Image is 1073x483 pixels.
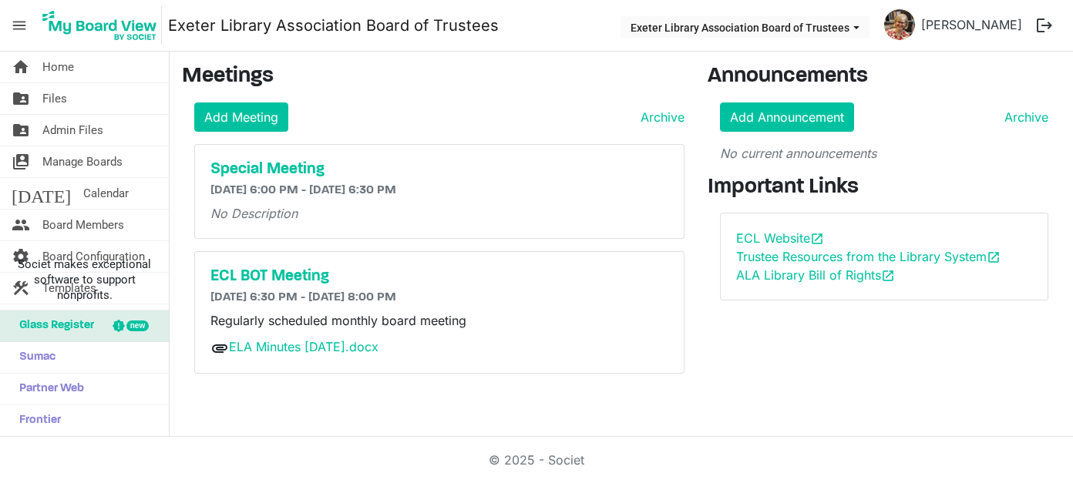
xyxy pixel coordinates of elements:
[12,405,61,436] span: Frontier
[210,183,669,198] h6: [DATE] 6:00 PM - [DATE] 6:30 PM
[12,178,71,209] span: [DATE]
[210,267,669,286] a: ECL BOT Meeting
[194,102,288,132] a: Add Meeting
[229,339,378,354] a: ELA Minutes [DATE].docx
[881,269,895,283] span: open_in_new
[12,241,30,272] span: settings
[915,9,1028,40] a: [PERSON_NAME]
[83,178,129,209] span: Calendar
[621,16,869,38] button: Exeter Library Association Board of Trustees dropdownbutton
[42,210,124,240] span: Board Members
[168,10,499,41] a: Exeter Library Association Board of Trustees
[210,204,669,223] p: No Description
[42,52,74,82] span: Home
[42,115,103,146] span: Admin Files
[12,83,30,114] span: folder_shared
[1028,9,1061,42] button: logout
[12,374,84,404] span: Partner Web
[42,146,123,177] span: Manage Boards
[126,320,149,331] div: new
[7,257,162,303] span: Societ makes exceptional software to support nonprofits.
[736,249,1001,264] a: Trustee Resources from the Library Systemopen_in_new
[998,108,1048,126] a: Archive
[634,108,684,126] a: Archive
[12,342,55,373] span: Sumac
[210,160,669,179] a: Special Meeting
[884,9,915,40] img: oiUq6S1lSyLOqxOgPlXYhI3g0FYm13iA4qhAgY5oJQiVQn4Ddg2A9SORYVWq4Lz4pb3-biMLU3tKDRk10OVDzQ_thumb.png
[42,83,67,114] span: Files
[182,64,685,90] h3: Meetings
[720,144,1048,163] p: No current announcements
[708,64,1061,90] h3: Announcements
[736,267,895,283] a: ALA Library Bill of Rightsopen_in_new
[708,175,1061,201] h3: Important Links
[810,232,824,246] span: open_in_new
[12,310,94,341] span: Glass Register
[42,241,145,272] span: Board Configuration
[12,115,30,146] span: folder_shared
[210,339,229,357] span: attachment
[38,6,162,45] img: My Board View Logo
[12,210,30,240] span: people
[210,311,669,330] p: Regularly scheduled monthly board meeting
[720,102,854,132] a: Add Announcement
[12,146,30,177] span: switch_account
[38,6,168,45] a: My Board View Logo
[987,250,1001,264] span: open_in_new
[736,230,824,246] a: ECL Websiteopen_in_new
[5,11,34,40] span: menu
[12,52,30,82] span: home
[489,452,584,468] a: © 2025 - Societ
[210,290,669,305] h6: [DATE] 6:30 PM - [DATE] 8:00 PM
